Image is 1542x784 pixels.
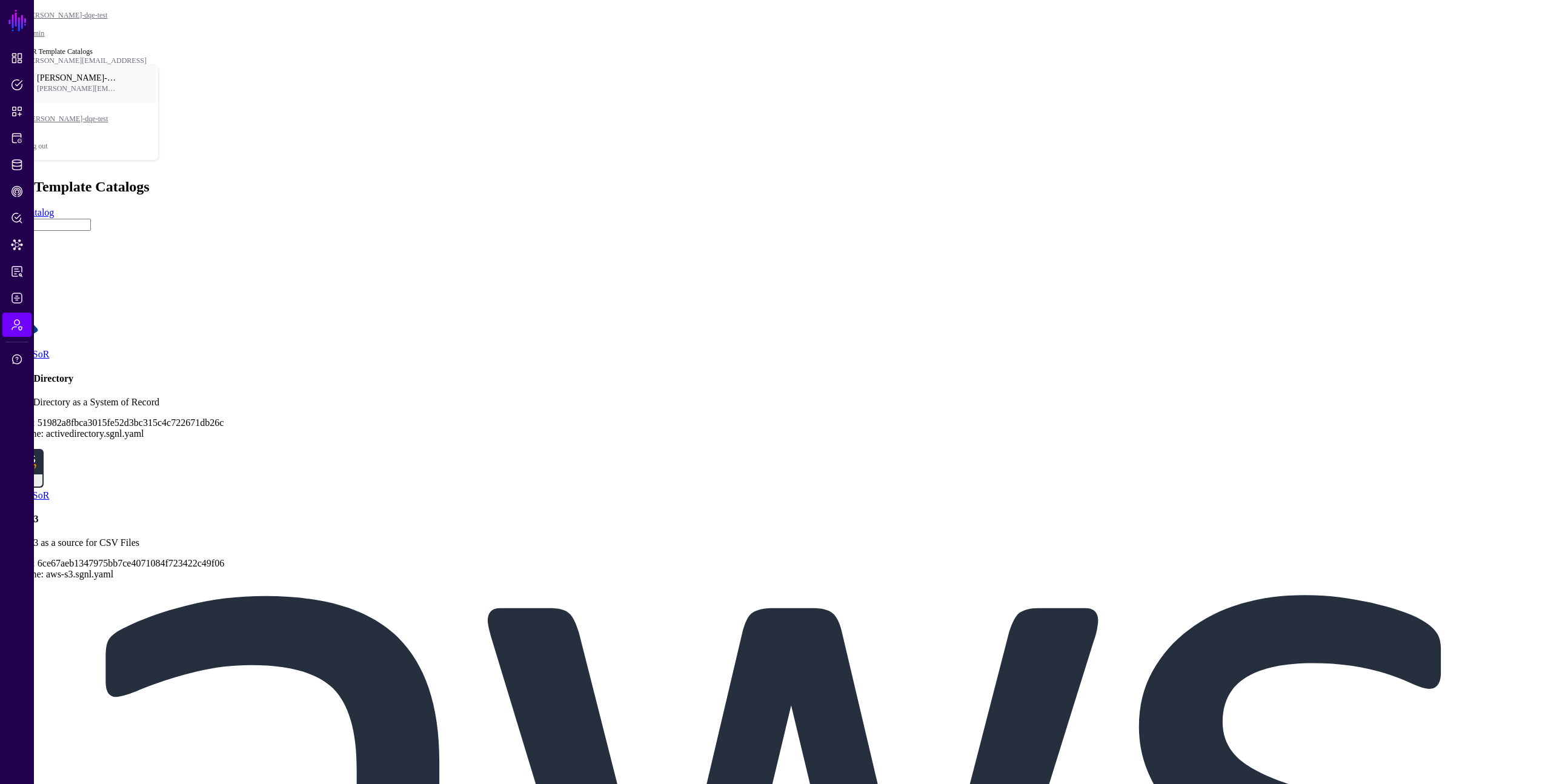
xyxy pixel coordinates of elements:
[2,126,32,150] a: Protected Systems
[25,99,158,138] a: [PERSON_NAME]-dqe-test
[24,29,44,38] a: Admin
[11,159,23,171] span: Identity Data Fabric
[25,142,158,151] div: Log out
[11,239,23,251] span: Data Lens
[5,242,1537,256] h3: test
[5,558,1537,580] p: SHA-1: 6ce67aeb1347975bb7ce4071084f723422c49f06 Filename: aws-s3.sgnl.yaml
[5,537,1537,548] p: AWS S3 as a source for CSV Files
[2,153,32,177] a: Identity Data Fabric
[2,46,32,70] a: Dashboard
[2,179,32,204] a: CAEP Hub
[2,206,32,230] a: Policy Lens
[11,353,23,365] span: Support
[11,52,23,64] span: Dashboard
[11,105,23,118] span: Snippets
[2,313,32,337] a: Admin
[2,99,32,124] a: Snippets
[5,373,1537,384] h4: Active Directory
[11,185,23,198] span: CAEP Hub
[11,79,23,91] span: Policies
[11,292,23,304] span: Logs
[11,212,23,224] span: Policy Lens
[37,73,119,83] span: [PERSON_NAME]-dqe-test
[24,38,1518,47] div: /
[24,56,159,65] div: [PERSON_NAME][EMAIL_ADDRESS]
[5,514,1537,525] h4: AWS S3
[24,47,93,56] strong: SoR Template Catalogs
[2,286,32,310] a: Logs
[7,7,28,34] a: SGNL
[11,132,23,144] span: Protected Systems
[37,84,119,93] span: [PERSON_NAME][EMAIL_ADDRESS]
[24,11,107,19] a: [PERSON_NAME]-dqe-test
[2,73,32,97] a: Policies
[11,265,23,277] span: Reports
[5,397,1537,408] p: Active Directory as a System of Record
[24,20,1518,29] div: /
[11,319,23,331] span: Admin
[25,115,122,124] span: [PERSON_NAME]-dqe-test
[2,259,32,284] a: Reports
[2,233,32,257] a: Data Lens
[5,417,1537,439] p: SHA-1: 51982a8fbca3015fe52d3bc315c4c722671db26c Filename: activedirectory.sgnl.yaml
[5,179,1537,195] h2: SoR Template Catalogs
